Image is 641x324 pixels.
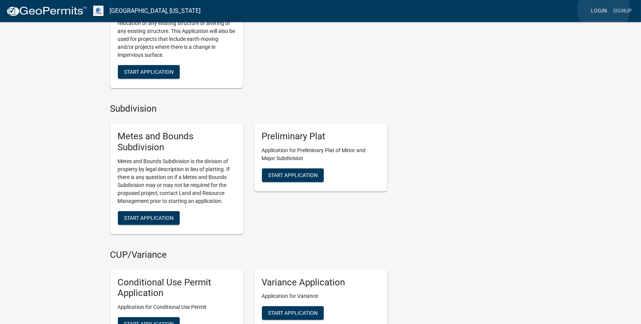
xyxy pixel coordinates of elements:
button: Start Application [118,211,180,225]
span: Start Application [124,215,174,221]
span: Start Application [268,172,318,178]
h4: Subdivision [110,103,387,114]
h5: Metes and Bounds Subdivision [118,131,235,153]
h5: Conditional Use Permit Application [118,277,235,299]
p: Application for Preliminary Plat of Minor and Major Subdivision [262,146,379,162]
img: Otter Tail County, Minnesota [93,6,103,16]
button: Start Application [118,65,180,79]
p: Metes and Bounds Subdivision is the division of property by legal description in lieu of platting... [118,157,235,205]
a: [GEOGRAPHIC_DATA], [US_STATE] [110,5,201,17]
p: Application for Conditional Use Permit [118,303,235,311]
button: Start Application [262,168,324,182]
p: Application for Variance [262,292,379,300]
h5: Variance Application [262,277,379,288]
h4: CUP/Variance [110,249,387,260]
span: Start Application [124,69,174,75]
a: Signup [610,4,635,18]
h5: Preliminary Plat [262,131,379,142]
a: Login [588,4,610,18]
span: Start Application [268,310,318,316]
button: Start Application [262,306,324,320]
